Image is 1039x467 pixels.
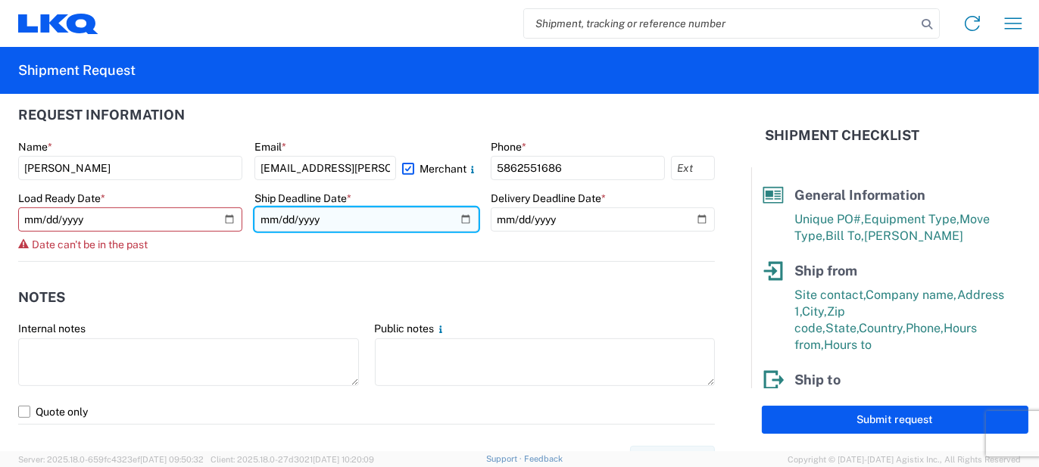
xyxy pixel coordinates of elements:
[254,191,351,205] label: Ship Deadline Date
[402,156,479,180] label: Merchant
[866,288,957,302] span: Company name,
[765,126,919,145] h2: Shipment Checklist
[788,453,1021,466] span: Copyright © [DATE]-[DATE] Agistix Inc., All Rights Reserved
[18,455,204,464] span: Server: 2025.18.0-659fc4323ef
[794,263,857,279] span: Ship from
[864,212,959,226] span: Equipment Type,
[18,191,105,205] label: Load Ready Date
[18,322,86,335] label: Internal notes
[794,212,864,226] span: Unique PO#,
[824,338,872,352] span: Hours to
[825,229,864,243] span: Bill To,
[802,304,827,319] span: City,
[864,229,963,243] span: [PERSON_NAME]
[18,140,52,154] label: Name
[825,321,859,335] span: State,
[254,140,286,154] label: Email
[32,238,148,251] span: Date can't be in the past
[906,321,944,335] span: Phone,
[375,322,447,335] label: Public notes
[859,321,906,335] span: Country,
[486,454,524,463] a: Support
[18,61,136,79] h2: Shipment Request
[491,191,606,205] label: Delivery Deadline Date
[491,140,526,154] label: Phone
[794,372,841,388] span: Ship to
[18,107,185,123] h2: Request Information
[524,9,916,38] input: Shipment, tracking or reference number
[794,187,925,203] span: General Information
[671,156,715,180] input: Ext
[524,454,563,463] a: Feedback
[18,400,715,424] label: Quote only
[762,406,1028,434] button: Submit request
[211,455,374,464] span: Client: 2025.18.0-27d3021
[313,455,374,464] span: [DATE] 10:20:09
[140,455,204,464] span: [DATE] 09:50:32
[18,290,65,305] h2: Notes
[794,288,866,302] span: Site contact,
